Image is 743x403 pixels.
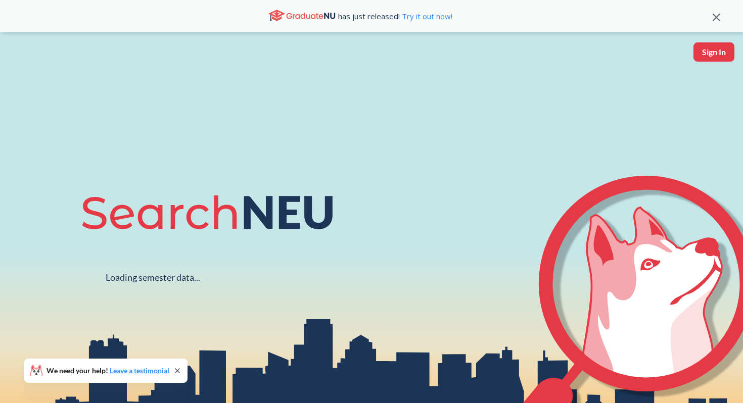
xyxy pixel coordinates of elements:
[10,42,34,76] a: sandbox logo
[400,11,452,21] a: Try it out now!
[693,42,734,62] button: Sign In
[106,272,200,283] div: Loading semester data...
[47,367,169,374] span: We need your help!
[338,11,452,22] span: has just released!
[10,42,34,73] img: sandbox logo
[110,366,169,375] a: Leave a testimonial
